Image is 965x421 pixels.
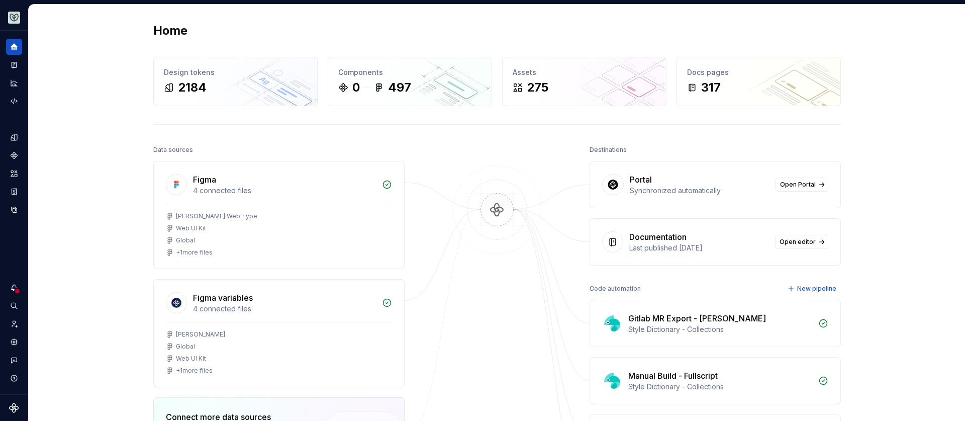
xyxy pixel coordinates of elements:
a: Assets275 [502,57,666,106]
div: 497 [388,79,411,96]
a: Docs pages317 [677,57,841,106]
div: Style Dictionary - Collections [628,382,812,392]
a: Code automation [6,93,22,109]
div: Portal [630,174,652,186]
a: Open Portal [776,178,828,192]
a: Figma variables4 connected files[PERSON_NAME]GlobalWeb UI Kit+1more files [153,279,405,387]
div: Last published [DATE] [629,243,769,253]
div: Destinations [590,143,627,157]
a: Home [6,39,22,55]
div: 4 connected files [193,304,376,314]
div: Documentation [629,231,687,243]
a: Assets [6,165,22,182]
a: Components0497 [328,57,492,106]
div: Manual Build - Fullscript [628,370,718,382]
a: Components [6,147,22,163]
div: Style Dictionary - Collections [628,324,812,334]
div: Figma variables [193,292,253,304]
div: + 1 more files [176,248,213,257]
div: 4 connected files [193,186,376,196]
div: 0 [352,79,360,96]
a: Figma4 connected files[PERSON_NAME] Web TypeWeb UI KitGlobal+1more files [153,161,405,269]
div: Components [338,67,481,77]
a: Data sources [6,202,22,218]
img: 256e2c79-9abd-4d59-8978-03feab5a3943.png [8,12,20,24]
a: Settings [6,334,22,350]
div: Docs pages [687,67,830,77]
div: Gitlab MR Export - [PERSON_NAME] [628,312,766,324]
button: Contact support [6,352,22,368]
div: Design tokens [164,67,307,77]
span: New pipeline [797,285,836,293]
button: Search ⌘K [6,298,22,314]
div: + 1 more files [176,367,213,375]
a: Documentation [6,57,22,73]
svg: Supernova Logo [9,403,19,413]
div: Assets [513,67,656,77]
div: 275 [527,79,548,96]
div: Web UI Kit [176,224,206,232]
button: New pipeline [785,282,841,296]
div: Data sources [153,143,193,157]
div: Global [176,343,195,351]
a: Open editor [775,235,828,249]
div: [PERSON_NAME] Web Type [176,212,257,220]
div: Global [176,236,195,244]
div: [PERSON_NAME] [176,330,225,339]
div: Code automation [590,282,641,296]
a: Design tokens2184 [153,57,318,106]
a: Invite team [6,316,22,332]
a: Design tokens [6,129,22,145]
div: Web UI Kit [176,355,206,363]
span: Open editor [780,238,816,246]
div: 2184 [178,79,207,96]
span: Open Portal [780,181,816,189]
div: Synchronized automatically [630,186,769,196]
div: Figma [193,174,216,186]
a: Storybook stories [6,184,22,200]
div: 317 [701,79,721,96]
button: Notifications [6,280,22,296]
a: Analytics [6,75,22,91]
h2: Home [153,23,187,39]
